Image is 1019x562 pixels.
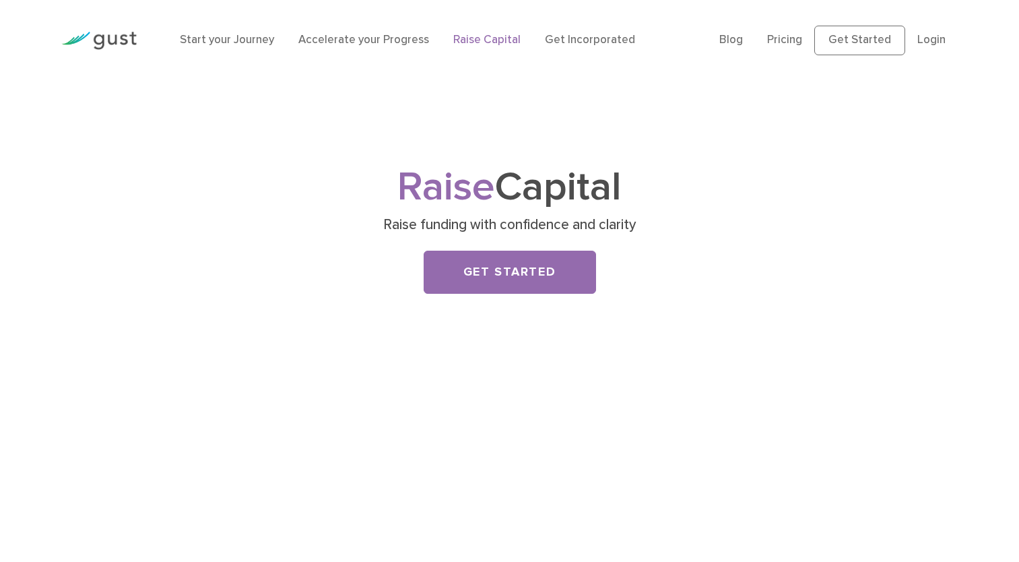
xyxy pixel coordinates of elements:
a: Start your Journey [180,33,274,46]
a: Accelerate your Progress [298,33,429,46]
a: Get Started [814,26,905,55]
a: Get Started [424,251,596,294]
img: Gust Logo [61,32,137,50]
a: Raise Capital [453,33,521,46]
span: Raise [397,163,495,211]
a: Login [917,33,946,46]
a: Pricing [767,33,802,46]
h1: Capital [244,169,776,206]
a: Blog [719,33,743,46]
a: Get Incorporated [545,33,635,46]
p: Raise funding with confidence and clarity [249,216,770,235]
